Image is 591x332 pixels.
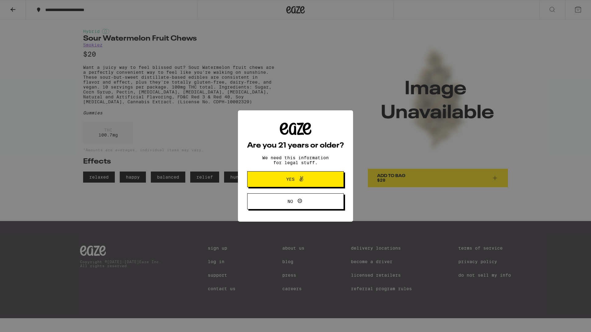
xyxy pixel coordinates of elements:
[257,155,334,165] p: We need this information for legal stuff.
[287,199,293,204] span: No
[247,171,344,187] button: Yes
[247,193,344,209] button: No
[247,142,344,149] h2: Are you 21 years or older?
[286,177,295,181] span: Yes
